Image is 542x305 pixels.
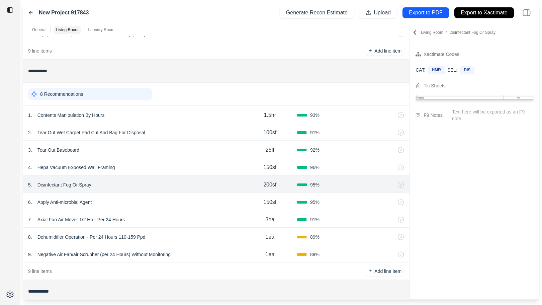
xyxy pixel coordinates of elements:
img: toggle sidebar [7,7,13,13]
p: Export to PDF [409,9,442,17]
p: Export to Xactimate [461,9,508,17]
p: Generate Recon Estimate [286,9,348,17]
button: Export to PDF [402,7,449,18]
img: right-panel.svg [519,5,534,20]
p: Upload [374,9,391,17]
button: Generate Recon Estimate [280,7,354,18]
label: New Project 917843 [39,9,89,17]
button: Export to Xactimate [454,7,514,18]
button: Upload [359,7,397,18]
